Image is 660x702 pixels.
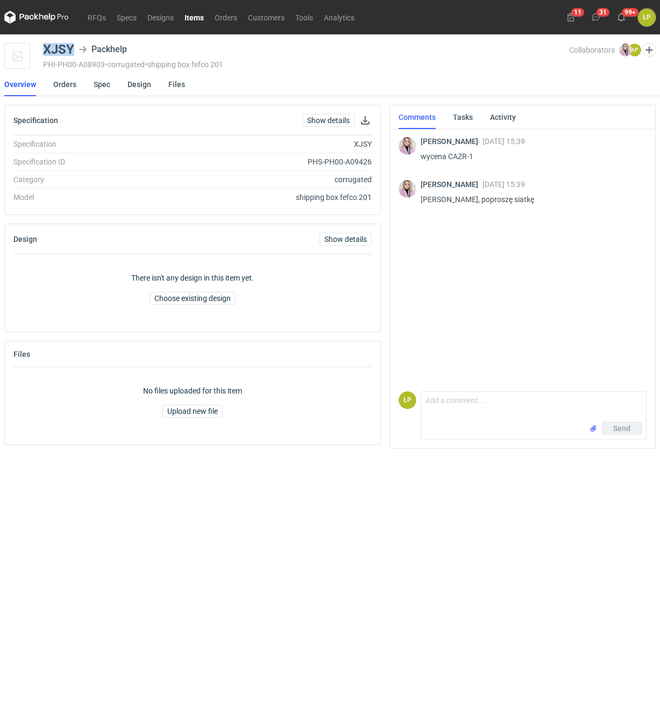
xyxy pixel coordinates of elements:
[399,391,416,409] figcaption: ŁP
[399,180,416,198] img: Klaudia Wiśniewska
[302,114,354,127] a: Show details
[569,46,615,54] span: Collaborators
[642,43,656,57] button: Edit collaborators
[399,105,436,129] a: Comments
[13,139,157,149] div: Specification
[359,114,372,127] button: Download specification
[320,233,372,246] a: Show details
[209,11,243,24] a: Orders
[13,174,157,185] div: Category
[490,105,516,129] a: Activity
[638,9,656,26] div: Łukasz Postawa
[619,44,632,56] img: Klaudia Wiśniewska
[162,405,223,418] button: Upload new file
[13,350,30,359] h2: Files
[154,295,231,302] span: Choose existing design
[421,137,482,146] span: [PERSON_NAME]
[167,407,218,415] span: Upload new file
[318,11,360,24] a: Analytics
[142,11,179,24] a: Designs
[94,73,110,96] a: Spec
[157,174,371,185] div: corrugated
[13,192,157,203] div: Model
[4,73,36,96] a: Overview
[111,11,142,24] a: Specs
[131,273,254,283] p: There isn't any design in this item yet.
[613,425,630,432] span: Send
[53,73,76,96] a: Orders
[4,11,69,24] svg: Packhelp Pro
[453,105,473,129] a: Tasks
[587,9,605,26] button: 31
[43,43,74,56] div: XJSY
[13,235,37,243] h2: Design
[243,11,290,24] a: Customers
[157,139,371,149] div: XJSY
[168,73,185,96] a: Files
[79,43,127,56] div: Packhelp
[157,156,371,167] div: PHS-PH00-A09426
[562,9,579,26] button: 11
[399,391,416,409] div: Łukasz Postawa
[82,11,111,24] a: RFQs
[150,292,236,305] button: Choose existing design
[143,385,242,396] p: No files uploaded for this item
[613,9,630,26] button: 99+
[421,180,482,189] span: [PERSON_NAME]
[13,116,58,125] h2: Specification
[105,60,145,69] span: • corrugated
[628,44,641,56] figcaption: ŁP
[638,9,656,26] button: ŁP
[399,137,416,155] img: Klaudia Wiśniewska
[421,150,638,163] p: wycena CAZR-1
[13,156,157,167] div: Specification ID
[290,11,318,24] a: Tools
[127,73,151,96] a: Design
[421,193,638,206] p: [PERSON_NAME], poproszę siatkę
[43,60,569,69] div: PHI-PH00-A08903
[179,11,209,24] a: Items
[602,422,642,435] button: Send
[482,137,525,146] span: [DATE] 15:39
[157,192,371,203] div: shipping box fefco 201
[482,180,525,189] span: [DATE] 15:39
[145,60,223,69] span: • shipping box fefco 201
